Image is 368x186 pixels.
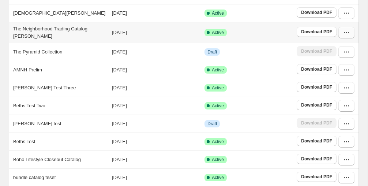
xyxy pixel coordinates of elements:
[212,157,224,163] span: Active
[110,22,202,43] td: [DATE]
[297,27,337,37] a: Download PDF
[13,84,76,92] p: [PERSON_NAME] Test Three
[13,25,110,40] p: The Neighborhood Trading Catalog [PERSON_NAME]
[110,150,202,168] td: [DATE]
[301,10,332,15] span: Download PDF
[13,48,62,56] p: The Pyramid Collection
[297,154,337,164] a: Download PDF
[301,174,332,180] span: Download PDF
[110,61,202,79] td: [DATE]
[297,100,337,110] a: Download PDF
[212,85,224,91] span: Active
[301,102,332,108] span: Download PDF
[13,10,105,17] p: [DEMOGRAPHIC_DATA][PERSON_NAME]
[301,84,332,90] span: Download PDF
[212,103,224,109] span: Active
[212,175,224,181] span: Active
[297,136,337,146] a: Download PDF
[110,115,202,133] td: [DATE]
[301,29,332,35] span: Download PDF
[212,30,224,36] span: Active
[301,66,332,72] span: Download PDF
[297,7,337,18] a: Download PDF
[110,97,202,115] td: [DATE]
[110,43,202,61] td: [DATE]
[13,102,45,109] p: Beths Test Two
[297,64,337,74] a: Download PDF
[13,174,56,181] p: bundle catalog teset
[110,133,202,150] td: [DATE]
[301,138,332,144] span: Download PDF
[212,139,224,145] span: Active
[13,120,61,127] p: [PERSON_NAME] test
[297,82,337,92] a: Download PDF
[207,49,217,55] span: Draft
[110,79,202,97] td: [DATE]
[297,172,337,182] a: Download PDF
[110,4,202,22] td: [DATE]
[212,10,224,16] span: Active
[212,67,224,73] span: Active
[13,66,42,74] p: AMNH Prelim
[13,138,35,145] p: Beths Test
[301,156,332,162] span: Download PDF
[13,156,81,163] p: Boho Lifestyle Closeout Catalog
[207,121,217,127] span: Draft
